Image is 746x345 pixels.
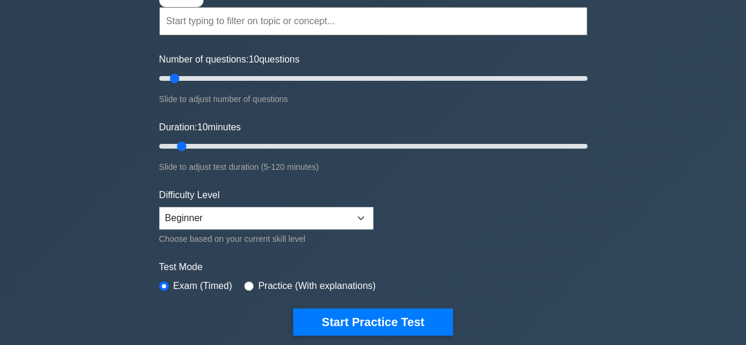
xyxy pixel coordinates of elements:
span: 10 [197,122,208,132]
label: Number of questions: questions [159,52,300,67]
div: Slide to adjust number of questions [159,92,587,106]
label: Test Mode [159,260,587,274]
div: Slide to adjust test duration (5-120 minutes) [159,160,587,174]
div: Choose based on your current skill level [159,232,373,246]
input: Start typing to filter on topic or concept... [159,7,587,35]
label: Practice (With explanations) [258,279,376,293]
label: Duration: minutes [159,120,241,134]
span: 10 [249,54,259,64]
button: Start Practice Test [293,308,452,336]
label: Exam (Timed) [173,279,232,293]
label: Difficulty Level [159,188,220,202]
